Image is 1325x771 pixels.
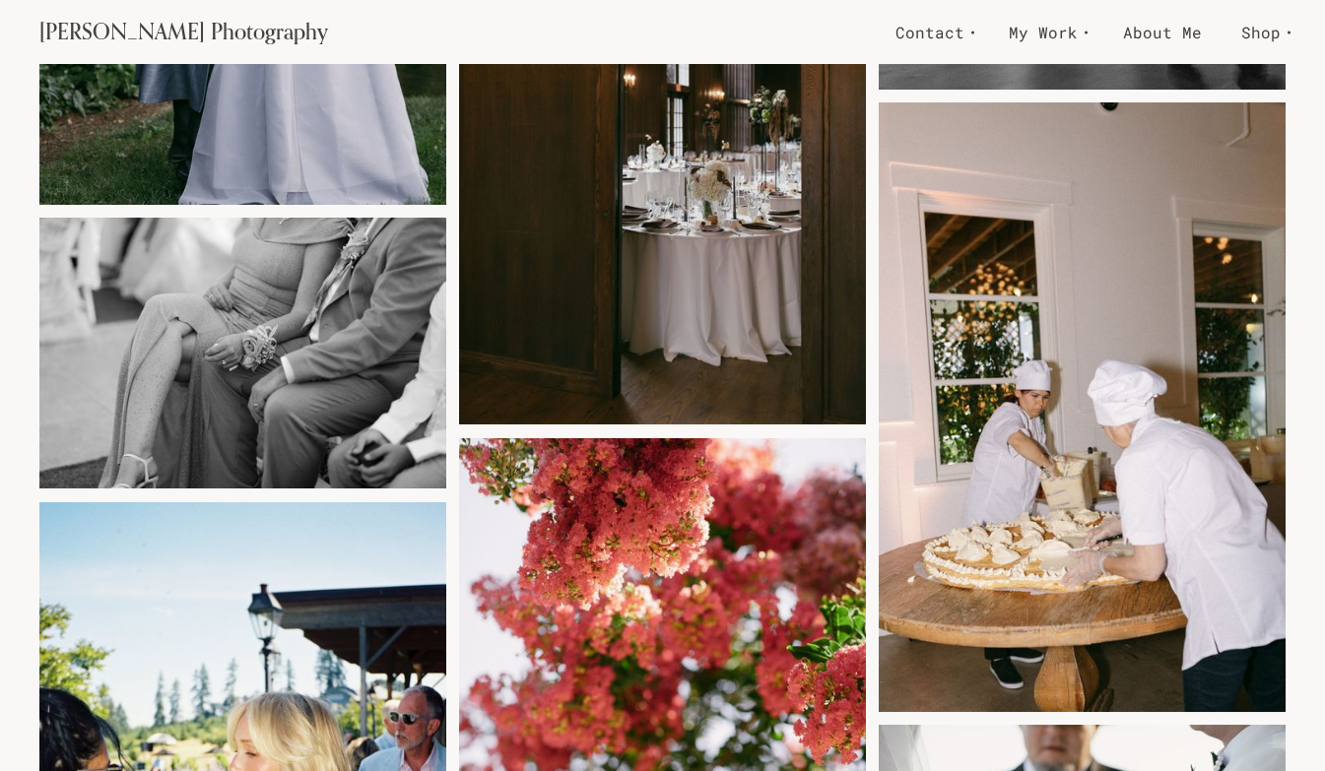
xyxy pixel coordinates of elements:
span: My Work [1009,18,1078,46]
a: Shop [1222,15,1305,49]
span: Shop [1241,18,1281,46]
span: Contact [895,18,964,46]
a: Contact [876,15,989,49]
a: My Work [989,15,1102,49]
a: [PERSON_NAME] Photography [39,6,328,58]
a: About Me [1102,15,1221,49]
